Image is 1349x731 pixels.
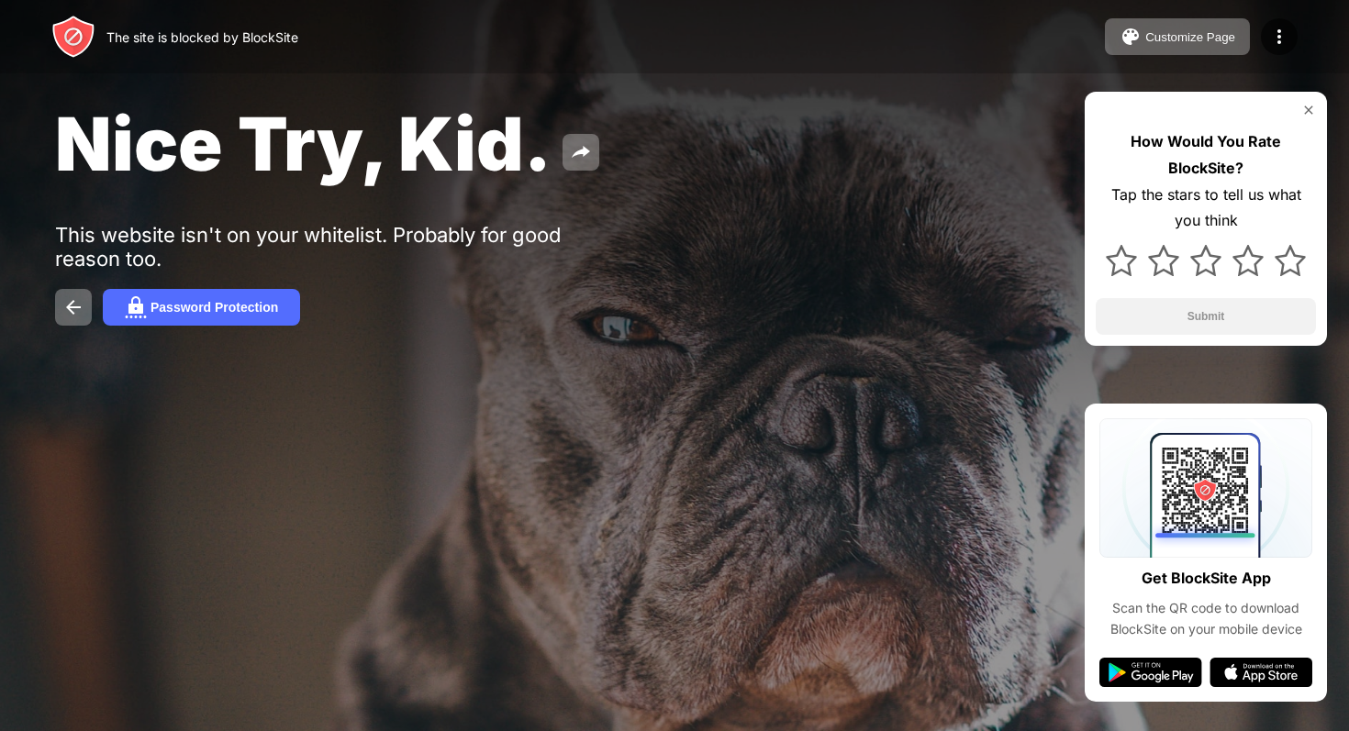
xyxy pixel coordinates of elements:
[55,99,552,188] span: Nice Try, Kid.
[1096,298,1316,335] button: Submit
[1210,658,1312,687] img: app-store.svg
[151,300,278,315] div: Password Protection
[1096,128,1316,182] div: How Would You Rate BlockSite?
[51,15,95,59] img: header-logo.svg
[103,289,300,326] button: Password Protection
[1301,103,1316,117] img: rate-us-close.svg
[1099,418,1312,558] img: qrcode.svg
[1268,26,1290,48] img: menu-icon.svg
[1142,565,1271,592] div: Get BlockSite App
[1120,26,1142,48] img: pallet.svg
[1096,182,1316,235] div: Tap the stars to tell us what you think
[1190,245,1221,276] img: star.svg
[1099,598,1312,639] div: Scan the QR code to download BlockSite on your mobile device
[1148,245,1179,276] img: star.svg
[1105,18,1250,55] button: Customize Page
[1099,658,1202,687] img: google-play.svg
[55,223,622,271] div: This website isn't on your whitelist. Probably for good reason too.
[1145,30,1235,44] div: Customize Page
[125,296,147,318] img: password.svg
[1106,245,1137,276] img: star.svg
[62,296,84,318] img: back.svg
[106,29,298,45] div: The site is blocked by BlockSite
[1232,245,1264,276] img: star.svg
[1275,245,1306,276] img: star.svg
[570,141,592,163] img: share.svg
